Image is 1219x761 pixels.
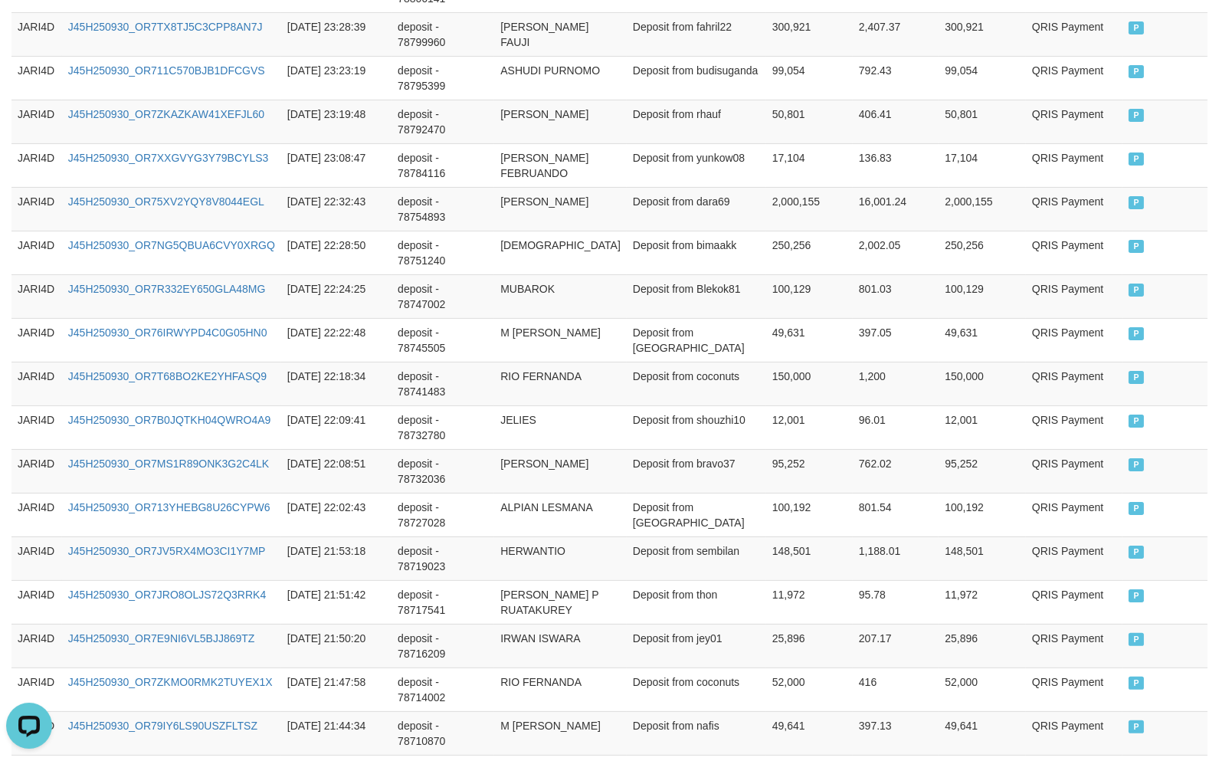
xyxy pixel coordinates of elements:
td: 100,129 [766,274,853,318]
td: 2,407.37 [853,12,939,56]
td: 801.03 [853,274,939,318]
a: J45H250930_OR7R332EY650GLA48MG [68,283,266,295]
td: 250,256 [939,231,1026,274]
td: QRIS Payment [1026,143,1123,187]
a: J45H250930_OR7TX8TJ5C3CPP8AN7J [68,21,263,33]
td: JARI4D [11,668,62,711]
td: [DATE] 23:19:48 [281,100,392,143]
td: [DATE] 22:09:41 [281,405,392,449]
td: deposit - 78719023 [392,536,494,580]
td: JARI4D [11,274,62,318]
td: 99,054 [766,56,853,100]
td: Deposit from shouzhi10 [627,405,766,449]
td: 397.13 [853,711,939,755]
span: PAID [1129,415,1144,428]
a: J45H250930_OR7XXGVYG3Y79BCYLS3 [68,152,269,164]
td: Deposit from budisuganda [627,56,766,100]
td: RIO FERNANDA [494,668,627,711]
span: PAID [1129,458,1144,471]
a: J45H250930_OR7B0JQTKH04QWRO4A9 [68,414,271,426]
td: 406.41 [853,100,939,143]
span: PAID [1129,546,1144,559]
td: [DATE] 22:22:48 [281,318,392,362]
td: HERWANTIO [494,536,627,580]
td: QRIS Payment [1026,12,1123,56]
td: 12,001 [939,405,1026,449]
a: J45H250930_OR75XV2YQY8V8044EGL [68,195,264,208]
td: deposit - 78784116 [392,143,494,187]
td: JARI4D [11,100,62,143]
td: QRIS Payment [1026,405,1123,449]
td: 1,188.01 [853,536,939,580]
td: deposit - 78732780 [392,405,494,449]
a: J45H250930_OR76IRWYPD4C0G05HN0 [68,326,267,339]
a: J45H250930_OR7JV5RX4MO3CI1Y7MP [68,545,266,557]
td: 792.43 [853,56,939,100]
a: J45H250930_OR7ZKMO0RMK2TUYEX1X [68,676,273,688]
td: 12,001 [766,405,853,449]
td: 100,192 [939,493,1026,536]
td: [DATE] 21:51:42 [281,580,392,624]
td: 150,000 [766,362,853,405]
td: QRIS Payment [1026,274,1123,318]
td: 2,000,155 [939,187,1026,231]
td: 100,192 [766,493,853,536]
td: [PERSON_NAME] [494,187,627,231]
td: JARI4D [11,493,62,536]
a: J45H250930_OR7T68BO2KE2YHFASQ9 [68,370,267,382]
td: JARI4D [11,318,62,362]
td: [PERSON_NAME] [494,449,627,493]
td: ALPIAN LESMANA [494,493,627,536]
td: 207.17 [853,624,939,668]
td: [DATE] 22:28:50 [281,231,392,274]
td: QRIS Payment [1026,668,1123,711]
td: Deposit from nafis [627,711,766,755]
td: JARI4D [11,231,62,274]
a: J45H250930_OR7JRO8OLJS72Q3RRK4 [68,589,266,601]
td: QRIS Payment [1026,711,1123,755]
button: Open LiveChat chat widget [6,6,52,52]
span: PAID [1129,502,1144,515]
td: 49,641 [939,711,1026,755]
td: QRIS Payment [1026,231,1123,274]
a: J45H250930_OR79IY6LS90USZFLTSZ [68,720,257,732]
td: deposit - 78716209 [392,624,494,668]
td: JARI4D [11,143,62,187]
td: JARI4D [11,56,62,100]
td: [DEMOGRAPHIC_DATA] [494,231,627,274]
span: PAID [1129,327,1144,340]
td: 148,501 [939,536,1026,580]
span: PAID [1129,371,1144,384]
td: 300,921 [939,12,1026,56]
span: PAID [1129,677,1144,690]
td: [DATE] 22:24:25 [281,274,392,318]
span: PAID [1129,720,1144,733]
td: deposit - 78745505 [392,318,494,362]
td: 11,972 [939,580,1026,624]
td: [DATE] 21:53:18 [281,536,392,580]
td: 100,129 [939,274,1026,318]
td: [DATE] 22:18:34 [281,362,392,405]
td: 95,252 [939,449,1026,493]
td: IRWAN ISWARA [494,624,627,668]
td: 801.54 [853,493,939,536]
td: 2,002.05 [853,231,939,274]
span: PAID [1129,65,1144,78]
span: PAID [1129,21,1144,34]
a: J45H250930_OR713YHEBG8U26CYPW6 [68,501,270,513]
td: JARI4D [11,624,62,668]
td: Deposit from coconuts [627,668,766,711]
a: J45H250930_OR7NG5QBUA6CVY0XRGQ [68,239,275,251]
td: 762.02 [853,449,939,493]
td: M [PERSON_NAME] [494,318,627,362]
td: 16,001.24 [853,187,939,231]
td: Deposit from bimaakk [627,231,766,274]
td: Deposit from yunkow08 [627,143,766,187]
td: [DATE] 22:32:43 [281,187,392,231]
td: ASHUDI PURNOMO [494,56,627,100]
td: Deposit from dara69 [627,187,766,231]
td: deposit - 78799960 [392,12,494,56]
td: 250,256 [766,231,853,274]
td: [DATE] 21:44:34 [281,711,392,755]
a: J45H250930_OR7ZKAZKAW41XEFJL60 [68,108,264,120]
